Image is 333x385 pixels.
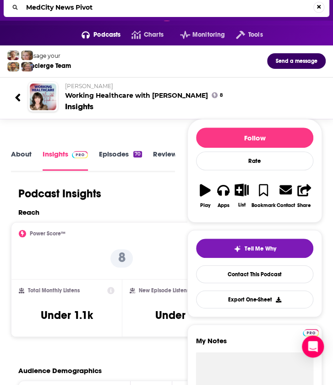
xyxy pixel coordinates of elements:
a: InsightsPodchaser Pro [43,150,88,170]
h2: Reach [18,208,39,217]
p: 8 [110,249,133,268]
img: Jon Profile [7,62,19,72]
div: Concierge Team [22,62,71,70]
button: open menu [225,28,262,42]
h2: Power Score™ [30,230,66,237]
button: Export One-Sheet [196,290,313,308]
a: About [11,150,32,170]
div: Share [297,202,311,208]
button: Send a message [267,53,326,69]
a: Charts [120,28,163,42]
a: Reviews [153,150,180,170]
span: Tell Me Why [245,245,276,252]
button: open menu [169,28,225,42]
a: Pro website [303,328,319,336]
button: Play [196,178,214,214]
img: Barbara Profile [21,62,33,72]
button: Share [295,178,313,214]
div: 70 [133,151,142,157]
h3: Under 1.1k [40,308,93,322]
div: Play [200,202,210,208]
div: List [238,202,245,208]
div: Rate [196,151,313,170]
a: Episodes70 [99,150,142,170]
button: tell me why sparkleTell Me Why [196,239,313,258]
button: Follow [196,128,313,148]
img: Working Healthcare with Meredith Hirsh [30,84,56,110]
img: tell me why sparkle [234,245,241,252]
span: Tools [248,28,263,41]
div: Message your [22,52,71,59]
h2: Total Monthly Listens [28,287,80,294]
span: [PERSON_NAME] [65,83,113,89]
div: Insights [65,101,93,112]
div: Contact [276,202,295,208]
span: Monitoring [192,28,225,41]
label: My Notes [196,336,313,352]
button: Bookmark [251,178,276,214]
div: Apps [218,202,229,208]
span: Charts [144,28,164,41]
button: Apps [214,178,233,214]
h2: Working Healthcare with [PERSON_NAME] [65,83,318,100]
h2: New Episode Listens [139,287,189,294]
div: Open Intercom Messenger [302,335,324,357]
button: List [233,178,251,213]
img: Podchaser Pro [72,151,88,158]
div: Bookmark [251,202,275,208]
span: 8 [219,94,222,97]
h2: Audience Demographics [18,366,102,375]
h3: Under 1k [155,308,199,322]
h1: Podcast Insights [18,187,101,201]
button: open menu [71,28,121,42]
a: Contact [276,178,295,214]
a: Contact This Podcast [196,265,313,283]
span: Podcasts [93,28,120,41]
img: Sydney Profile [7,50,19,60]
img: Jules Profile [21,50,33,60]
img: Podchaser Pro [303,329,319,336]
